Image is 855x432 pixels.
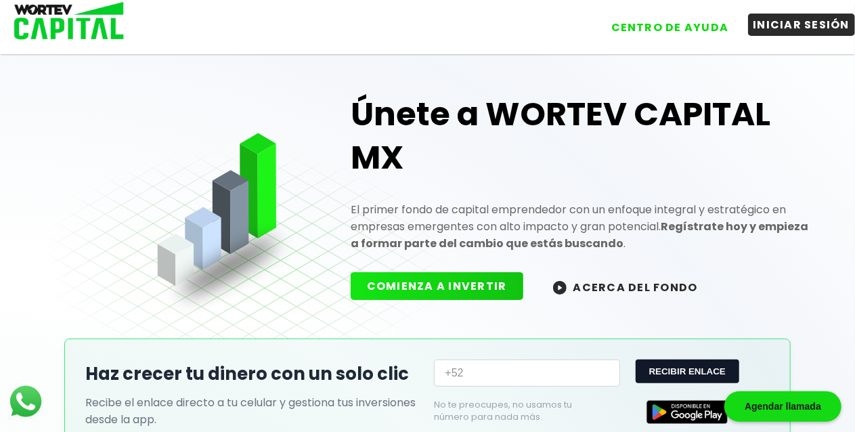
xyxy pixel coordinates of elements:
[553,281,567,295] img: wortev-capital-acerca-del-fondo
[646,400,728,424] img: Google Play
[434,399,598,423] p: No te preocupes, no usamos tu número para nada más.
[636,360,739,383] button: RECIBIR ENLACE
[537,272,714,301] button: ACERCA DEL FONDO
[85,361,420,387] h2: Haz crecer tu dinero con un solo clic
[351,219,808,251] strong: Regístrate hoy y empieza a formar parte del cambio que estás buscando
[606,16,735,39] button: CENTRO DE AYUDA
[7,383,45,420] img: logos_whatsapp-icon.242b2217.svg
[351,93,812,179] h1: Únete a WORTEV CAPITAL MX
[592,6,735,39] a: CENTRO DE AYUDA
[85,394,420,428] p: Recibe el enlace directo a tu celular y gestiona tus inversiones desde la app.
[351,201,812,252] p: El primer fondo de capital emprendedor con un enfoque integral y estratégico en empresas emergent...
[351,278,537,294] a: COMIENZA A INVERTIR
[351,272,523,300] button: COMIENZA A INVERTIR
[724,391,841,422] div: Agendar llamada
